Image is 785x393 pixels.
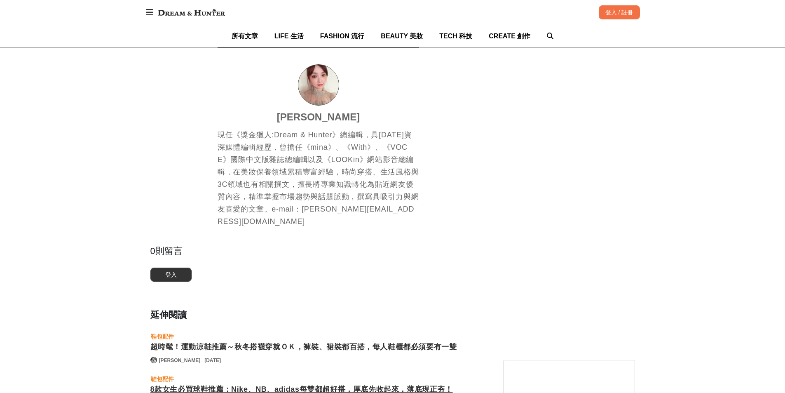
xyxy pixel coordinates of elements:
span: LIFE 生活 [274,33,304,40]
span: FASHION 流行 [320,33,365,40]
img: Dream & Hunter [154,5,229,20]
a: 超時髦！運動涼鞋推薦～秋冬搭襪穿就ＯＫ，褲裝、裙裝都百搭，每人鞋櫃都必須要有一雙 [150,341,487,353]
a: TECH 科技 [439,25,472,47]
div: 延伸閱讀 [150,308,487,322]
a: 鞋包配件 [150,332,174,341]
img: Avatar [151,357,157,363]
span: 所有文章 [232,33,258,40]
a: [PERSON_NAME] [277,110,360,125]
button: 登入 [150,268,192,282]
a: FASHION 流行 [320,25,365,47]
a: BEAUTY 美妝 [381,25,423,47]
a: [PERSON_NAME] [159,357,201,364]
div: [DATE] [204,357,221,364]
div: 0 則留言 [150,244,487,258]
div: 鞋包配件 [151,374,174,384]
a: CREATE 創作 [489,25,530,47]
span: CREATE 創作 [489,33,530,40]
div: 登入 / 註冊 [599,5,640,19]
div: 現任《獎金獵人:Dream & Hunter》總編輯，具[DATE]資深媒體編輯經歷，曾擔任《mina》、《With》、《VOCE》國際中文版雜誌總編輯以及《LOOKin》網站影音總編輯，在美妝... [218,129,419,228]
span: TECH 科技 [439,33,472,40]
a: 所有文章 [232,25,258,47]
a: Avatar [298,64,339,106]
div: 鞋包配件 [151,332,174,341]
img: Avatar [298,65,339,105]
a: Avatar [150,357,157,363]
a: LIFE 生活 [274,25,304,47]
a: 鞋包配件 [150,374,174,384]
span: BEAUTY 美妝 [381,33,423,40]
